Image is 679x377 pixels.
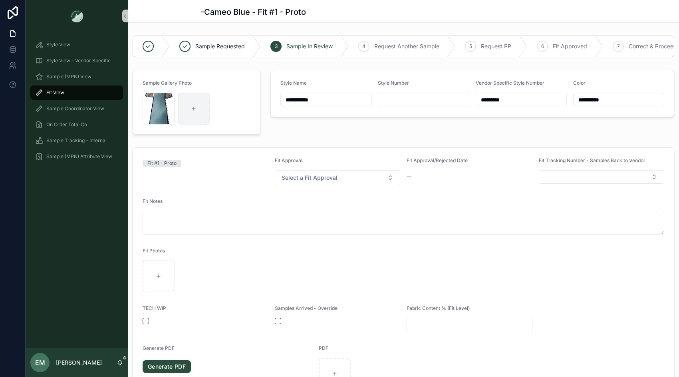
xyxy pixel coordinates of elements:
[46,73,91,80] span: Sample (MPN) View
[319,345,328,351] span: PDF
[30,54,123,68] a: Style View - Vendor Specific
[280,80,307,86] span: Style Name
[282,174,338,182] span: Select a Fit Approval
[476,80,544,86] span: Vendor Specific Style Number
[407,305,470,311] span: Fabric Content % (Fit Level)
[26,32,128,174] div: scrollable content
[30,133,123,148] a: Sample Tracking - Internal
[143,198,163,204] span: Fit Notes
[275,43,278,50] span: 3
[46,58,111,64] span: Style View - Vendor Specific
[46,137,107,144] span: Sample Tracking - Internal
[275,157,302,163] span: Fit Approval
[539,157,645,163] span: Fit Tracking Number - Samples Back to Vendor
[35,358,45,367] span: EM
[143,80,192,86] span: Sample Gallery Photo
[469,43,472,50] span: 5
[286,42,333,50] span: Sample In Review
[70,10,83,22] img: App logo
[143,345,175,351] span: Generate PDF
[275,170,401,185] button: Select Button
[46,42,70,48] span: Style View
[378,80,409,86] span: Style Number
[201,6,306,18] h1: -Cameo Blue - Fit #1 - Proto
[46,105,104,112] span: Sample Coordinator View
[617,43,620,50] span: 7
[553,42,587,50] span: Fit Approved
[143,305,166,311] span: TECH WIP
[30,101,123,116] a: Sample Coordinator View
[541,43,544,50] span: 6
[374,42,439,50] span: Request Another Sample
[46,153,112,160] span: Sample (MPN) Attribute View
[362,43,365,50] span: 4
[481,42,511,50] span: Request PP
[30,69,123,84] a: Sample (MPN) View
[30,149,123,164] a: Sample (MPN) Attribute View
[143,248,165,254] span: Fit Photos
[46,89,64,96] span: Fit View
[195,42,245,50] span: Sample Requested
[147,160,177,167] div: Fit #1 - Proto
[56,359,102,367] p: [PERSON_NAME]
[539,170,665,184] button: Select Button
[30,38,123,52] a: Style View
[407,173,411,181] span: --
[30,117,123,132] a: On Order Total Co
[30,85,123,100] a: Fit View
[573,80,586,86] span: Color
[46,121,87,128] span: On Order Total Co
[275,305,338,311] span: Samples Arrived - Override
[143,360,191,373] a: Generate PDF
[407,157,468,163] span: Fit Approval/Rejected Date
